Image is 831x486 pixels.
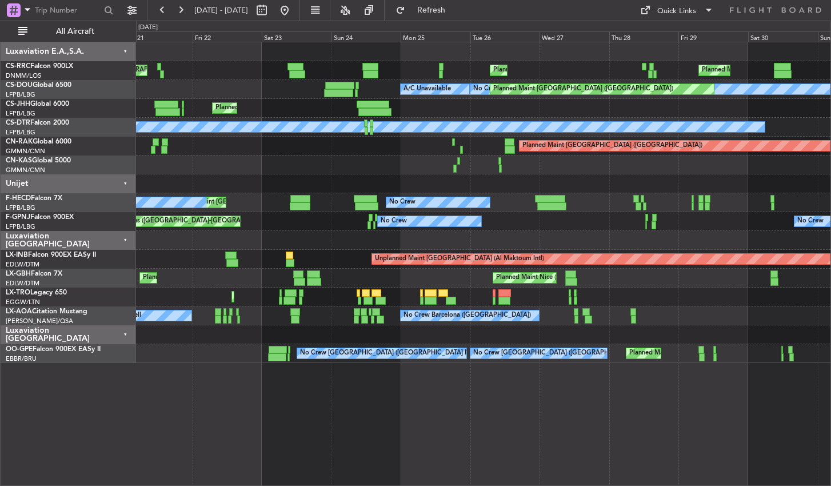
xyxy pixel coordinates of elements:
[493,62,673,79] div: Planned Maint [GEOGRAPHIC_DATA] ([GEOGRAPHIC_DATA])
[403,81,451,98] div: A/C Unavailable
[6,214,74,221] a: F-GPNJFalcon 900EX
[470,31,540,42] div: Tue 26
[748,31,818,42] div: Sat 30
[401,31,470,42] div: Mon 25
[262,31,331,42] div: Sat 23
[473,81,500,98] div: No Crew
[6,90,35,99] a: LFPB/LBG
[6,63,30,70] span: CS-RRC
[6,157,32,164] span: CN-KAS
[390,1,459,19] button: Refresh
[6,270,62,277] a: LX-GBHFalcon 7X
[6,101,30,107] span: CS-JHH
[6,308,87,315] a: LX-AOACitation Mustang
[6,109,35,118] a: LFPB/LBG
[6,128,35,137] a: LFPB/LBG
[6,346,101,353] a: OO-GPEFalcon 900EX EASy II
[13,22,124,41] button: All Aircraft
[493,81,673,98] div: Planned Maint [GEOGRAPHIC_DATA] ([GEOGRAPHIC_DATA])
[6,204,35,212] a: LFPB/LBG
[678,31,748,42] div: Fri 29
[473,345,665,362] div: No Crew [GEOGRAPHIC_DATA] ([GEOGRAPHIC_DATA] National)
[403,307,531,324] div: No Crew Barcelona ([GEOGRAPHIC_DATA])
[6,354,37,363] a: EBBR/BRU
[35,2,101,19] input: Trip Number
[6,289,67,296] a: LX-TROLegacy 650
[6,119,69,126] a: CS-DTRFalcon 2000
[6,71,41,80] a: DNMM/LOS
[6,119,30,126] span: CS-DTR
[522,137,702,154] div: Planned Maint [GEOGRAPHIC_DATA] ([GEOGRAPHIC_DATA])
[609,31,679,42] div: Thu 28
[496,269,624,286] div: Planned Maint Nice ([GEOGRAPHIC_DATA])
[123,31,193,42] div: Thu 21
[300,345,492,362] div: No Crew [GEOGRAPHIC_DATA] ([GEOGRAPHIC_DATA] National)
[194,5,248,15] span: [DATE] - [DATE]
[6,63,73,70] a: CS-RRCFalcon 900LX
[6,308,32,315] span: LX-AOA
[6,195,31,202] span: F-HECD
[6,147,45,156] a: GMMN/CMN
[6,252,96,258] a: LX-INBFalcon 900EX EASy II
[6,317,73,325] a: [PERSON_NAME]/QSA
[143,269,270,286] div: Planned Maint Nice ([GEOGRAPHIC_DATA])
[6,157,71,164] a: CN-KASGlobal 5000
[381,213,407,230] div: No Crew
[215,99,395,117] div: Planned Maint [GEOGRAPHIC_DATA] ([GEOGRAPHIC_DATA])
[331,31,401,42] div: Sun 24
[6,101,69,107] a: CS-JHHGlobal 6000
[375,250,544,268] div: Unplanned Maint [GEOGRAPHIC_DATA] (Al Maktoum Intl)
[389,194,415,211] div: No Crew
[407,6,456,14] span: Refresh
[6,270,31,277] span: LX-GBH
[6,289,30,296] span: LX-TRO
[657,6,696,17] div: Quick Links
[6,138,71,145] a: CN-RAKGlobal 6000
[6,222,35,231] a: LFPB/LBG
[138,23,158,33] div: [DATE]
[30,27,121,35] span: All Aircraft
[6,279,39,288] a: EDLW/DTM
[540,31,609,42] div: Wed 27
[6,82,71,89] a: CS-DOUGlobal 6500
[6,252,28,258] span: LX-INB
[6,214,30,221] span: F-GPNJ
[6,138,33,145] span: CN-RAK
[6,195,62,202] a: F-HECDFalcon 7X
[6,166,45,174] a: GMMN/CMN
[797,213,824,230] div: No Crew
[634,1,719,19] button: Quick Links
[193,31,262,42] div: Fri 22
[85,213,278,230] div: AOG Maint Hyères ([GEOGRAPHIC_DATA]-[GEOGRAPHIC_DATA])
[6,260,39,269] a: EDLW/DTM
[6,82,33,89] span: CS-DOU
[6,346,33,353] span: OO-GPE
[6,298,40,306] a: EGGW/LTN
